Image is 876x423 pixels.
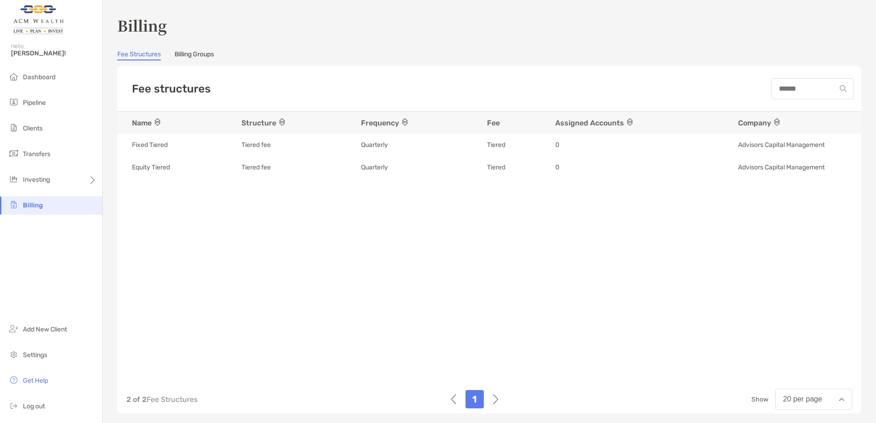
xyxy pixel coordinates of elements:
[126,395,147,404] span: 2 of 2
[23,73,55,81] span: Dashboard
[23,150,50,158] span: Transfers
[361,118,411,127] span: Frequency
[23,402,45,410] span: Log out
[361,141,388,149] span: Quarterly
[840,85,847,92] img: input icon
[738,163,825,172] span: Advisors Capital Management
[493,390,498,408] img: right-arrow
[132,139,168,151] p: Fixed Tiered
[126,394,197,405] p: Fee Structures
[23,377,48,385] span: Get Help
[738,118,783,127] span: Company
[23,325,67,333] span: Add New Client
[555,118,635,127] span: Assigned Accounts
[8,323,19,334] img: add_new_client icon
[23,351,47,359] span: Settings
[23,176,50,184] span: Investing
[8,400,19,411] img: logout icon
[783,395,822,403] div: 20 per page
[8,97,19,108] img: pipeline icon
[8,374,19,385] img: get-help icon
[132,82,211,95] h5: Fee structures
[774,118,780,126] img: sort icon
[738,141,825,149] span: Advisors Capital Management
[361,163,388,172] span: Quarterly
[117,15,861,36] h3: Billing
[8,148,19,159] img: transfers icon
[23,201,43,209] span: Billing
[117,50,161,60] a: Fee Structures
[465,390,484,408] div: 1
[175,50,214,60] a: Billing Groups
[8,174,19,184] img: investing icon
[627,118,633,126] img: sort icon
[8,199,19,210] img: billing icon
[241,141,271,149] span: Tiered fee
[555,141,559,149] span: 0
[279,118,285,126] img: sort icon
[8,71,19,82] img: dashboard icon
[23,99,46,107] span: Pipeline
[11,4,66,37] img: Zoe Logo
[555,163,559,172] span: 0
[154,118,160,126] img: sort icon
[241,163,271,172] span: Tiered fee
[132,162,170,173] p: Equity Tiered
[11,49,97,57] span: [PERSON_NAME]!
[8,349,19,360] img: settings icon
[487,163,505,172] span: Tiered
[402,118,408,126] img: sort icon
[775,389,852,410] button: 20 per page
[751,396,768,403] span: Show
[241,118,288,127] span: Structure
[132,118,163,127] span: Name
[487,141,505,149] span: Tiered
[451,390,456,408] img: left-arrow
[8,122,19,133] img: clients icon
[23,125,43,132] span: Clients
[487,118,500,127] span: Fee
[839,398,844,401] img: Open dropdown arrow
